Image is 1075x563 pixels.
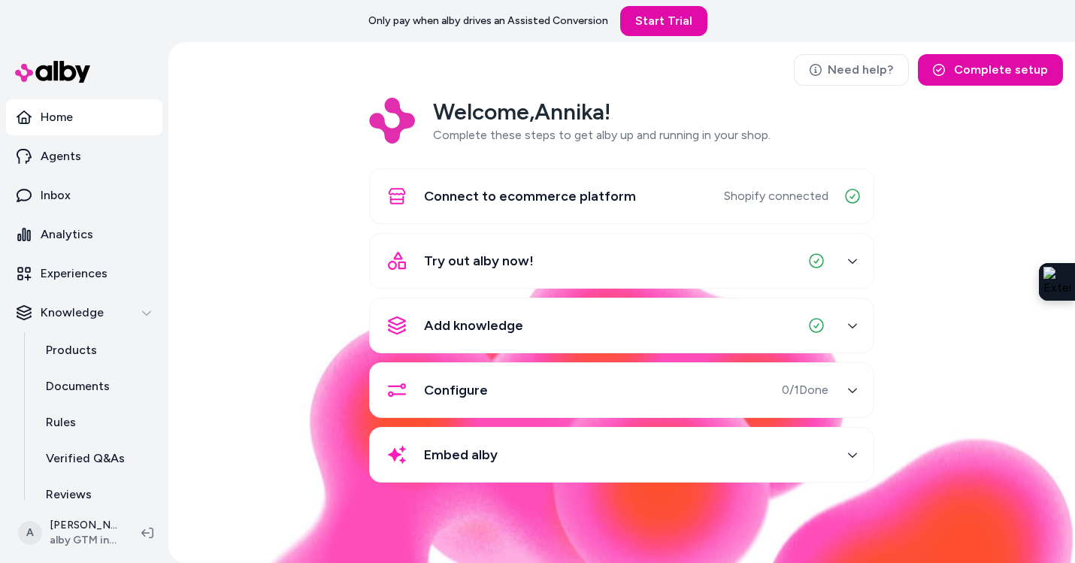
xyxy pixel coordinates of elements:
p: Rules [46,413,76,431]
span: Add knowledge [424,315,523,336]
span: Complete these steps to get alby up and running in your shop. [433,128,771,142]
a: Home [6,99,162,135]
p: Reviews [46,486,92,504]
a: Reviews [31,477,162,513]
p: Documents [46,377,110,395]
button: Connect to ecommerce platformShopify connected [379,178,865,214]
a: Rules [31,404,162,440]
span: Embed alby [424,444,498,465]
span: Connect to ecommerce platform [424,186,636,207]
span: Try out alby now! [424,250,534,271]
img: Logo [369,98,415,144]
button: Complete setup [918,54,1063,86]
p: Inbox [41,186,71,204]
button: Embed alby [379,437,865,473]
a: Start Trial [620,6,707,36]
button: Try out alby now! [379,243,865,279]
p: Agents [41,147,81,165]
p: Analytics [41,226,93,244]
span: Configure [424,380,488,401]
button: Configure0/1Done [379,372,865,408]
p: Knowledge [41,304,104,322]
a: Documents [31,368,162,404]
p: Home [41,108,73,126]
button: Add knowledge [379,307,865,344]
p: Products [46,341,97,359]
span: A [18,521,42,545]
span: Shopify connected [724,187,828,205]
span: alby GTM internal [50,533,117,548]
img: alby Logo [15,61,90,83]
p: [PERSON_NAME] [50,518,117,533]
a: Need help? [794,54,909,86]
button: A[PERSON_NAME]alby GTM internal [9,509,129,557]
img: alby Bubble [168,249,1075,563]
a: Analytics [6,216,162,253]
a: Inbox [6,177,162,213]
a: Verified Q&As [31,440,162,477]
a: Agents [6,138,162,174]
p: Experiences [41,265,107,283]
a: Products [31,332,162,368]
p: Verified Q&As [46,449,125,468]
img: Extension Icon [1043,267,1070,297]
p: Only pay when alby drives an Assisted Conversion [368,14,608,29]
span: 0 / 1 Done [782,381,828,399]
h2: Welcome, Annika ! [433,98,771,126]
a: Experiences [6,256,162,292]
button: Knowledge [6,295,162,331]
